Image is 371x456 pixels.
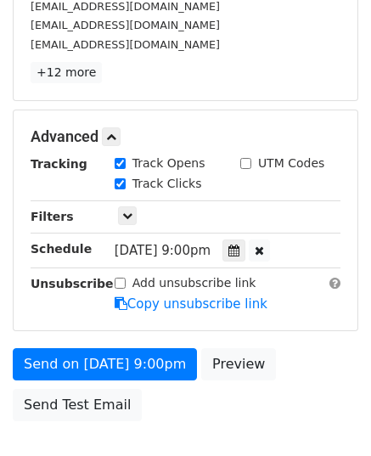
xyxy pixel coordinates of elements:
h5: Advanced [31,127,340,146]
label: UTM Codes [258,155,324,172]
a: Send Test Email [13,389,142,421]
label: Add unsubscribe link [132,274,256,292]
label: Track Opens [132,155,205,172]
strong: Filters [31,210,74,223]
strong: Tracking [31,157,87,171]
a: Send on [DATE] 9:00pm [13,348,197,380]
label: Track Clicks [132,175,202,193]
span: [DATE] 9:00pm [115,243,211,258]
a: +12 more [31,62,102,83]
strong: Unsubscribe [31,277,114,290]
a: Copy unsubscribe link [115,296,267,312]
small: [EMAIL_ADDRESS][DOMAIN_NAME] [31,38,220,51]
iframe: Chat Widget [286,374,371,456]
strong: Schedule [31,242,92,256]
a: Preview [201,348,276,380]
small: [EMAIL_ADDRESS][DOMAIN_NAME] [31,19,220,31]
